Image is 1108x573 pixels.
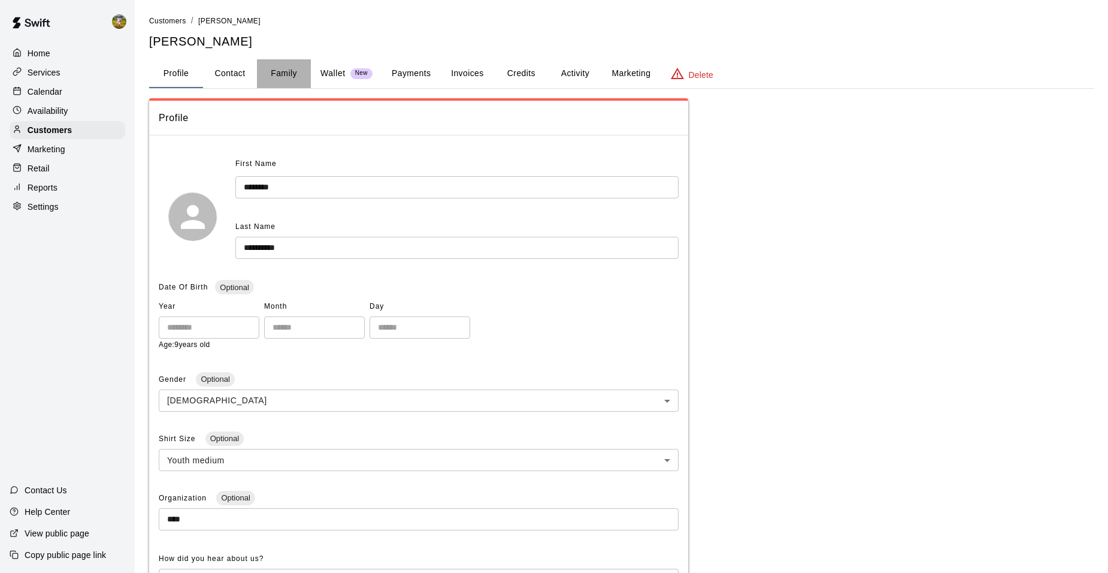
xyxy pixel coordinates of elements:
[10,159,125,177] a: Retail
[203,59,257,88] button: Contact
[196,375,234,384] span: Optional
[159,375,189,384] span: Gender
[112,14,126,29] img: Jhonny Montoya
[198,17,261,25] span: [PERSON_NAME]
[440,59,494,88] button: Invoices
[149,59,1094,88] div: basic tabs example
[28,86,62,98] p: Calendar
[235,222,276,231] span: Last Name
[149,14,1094,28] nav: breadcrumb
[10,121,125,139] a: Customers
[264,297,365,316] span: Month
[235,155,277,174] span: First Name
[494,59,548,88] button: Credits
[10,198,125,216] a: Settings
[28,182,57,194] p: Reports
[149,16,186,25] a: Customers
[25,549,106,561] p: Copy public page link
[159,554,264,563] span: How did you hear about us?
[110,10,135,34] div: Jhonny Montoya
[10,83,125,101] a: Calendar
[25,484,67,496] p: Contact Us
[28,124,72,136] p: Customers
[689,69,713,81] p: Delete
[10,179,125,197] a: Reports
[28,162,50,174] p: Retail
[159,390,679,412] div: [DEMOGRAPHIC_DATA]
[28,105,68,117] p: Availability
[159,435,198,443] span: Shirt Size
[25,527,89,539] p: View public page
[28,67,60,79] p: Services
[320,67,346,80] p: Wallet
[350,70,373,77] span: New
[159,449,679,471] div: Youth medium
[548,59,602,88] button: Activity
[28,47,50,59] p: Home
[28,143,65,155] p: Marketing
[10,140,125,158] a: Marketing
[159,340,210,349] span: Age: 9 years old
[602,59,660,88] button: Marketing
[10,64,125,82] a: Services
[10,102,125,120] a: Availability
[216,493,255,502] span: Optional
[205,434,244,443] span: Optional
[10,44,125,62] a: Home
[149,59,203,88] button: Profile
[191,14,193,27] li: /
[25,506,70,518] p: Help Center
[382,59,440,88] button: Payments
[370,297,470,316] span: Day
[159,297,259,316] span: Year
[159,110,679,126] span: Profile
[149,34,1094,50] h5: [PERSON_NAME]
[257,59,311,88] button: Family
[149,17,186,25] span: Customers
[159,283,208,291] span: Date Of Birth
[159,494,209,502] span: Organization
[28,201,59,213] p: Settings
[215,283,253,292] span: Optional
